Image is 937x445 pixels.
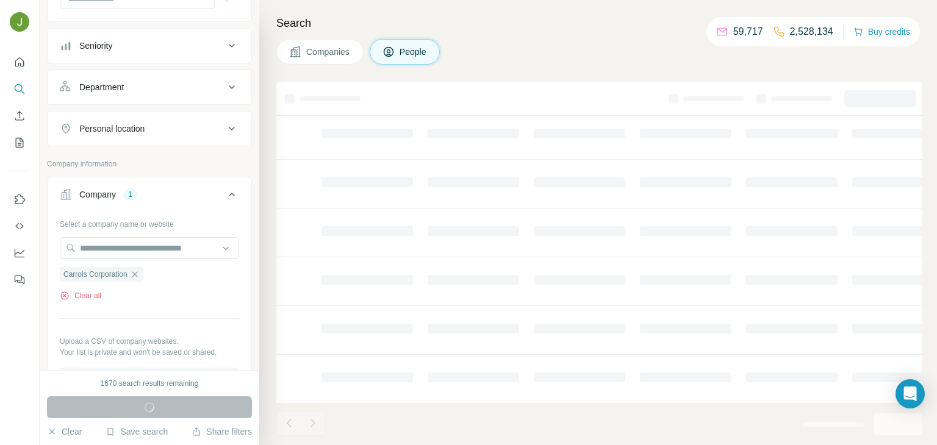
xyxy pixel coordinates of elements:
[10,12,29,32] img: Avatar
[10,132,29,154] button: My lists
[48,31,251,60] button: Seniority
[896,379,925,408] div: Open Intercom Messenger
[10,188,29,210] button: Use Surfe on LinkedIn
[60,214,239,230] div: Select a company name or website
[48,114,251,143] button: Personal location
[47,158,252,169] p: Company information
[10,215,29,237] button: Use Surfe API
[79,40,112,52] div: Seniority
[48,73,251,102] button: Department
[276,15,922,32] h4: Search
[400,46,428,58] span: People
[101,378,199,389] div: 1670 search results remaining
[63,269,127,280] span: Carrols Corporation
[733,24,763,39] p: 59,717
[10,51,29,73] button: Quick start
[306,46,351,58] span: Companies
[79,81,124,93] div: Department
[790,24,833,39] p: 2,528,134
[106,425,168,438] button: Save search
[10,105,29,127] button: Enrich CSV
[60,336,239,347] p: Upload a CSV of company websites.
[10,269,29,291] button: Feedback
[60,368,239,390] button: Upload a list of companies
[79,188,116,201] div: Company
[47,425,82,438] button: Clear
[10,78,29,100] button: Search
[123,189,137,200] div: 1
[192,425,252,438] button: Share filters
[60,290,101,301] button: Clear all
[60,347,239,358] p: Your list is private and won't be saved or shared.
[853,23,910,40] button: Buy credits
[79,123,145,135] div: Personal location
[10,242,29,264] button: Dashboard
[48,180,251,214] button: Company1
